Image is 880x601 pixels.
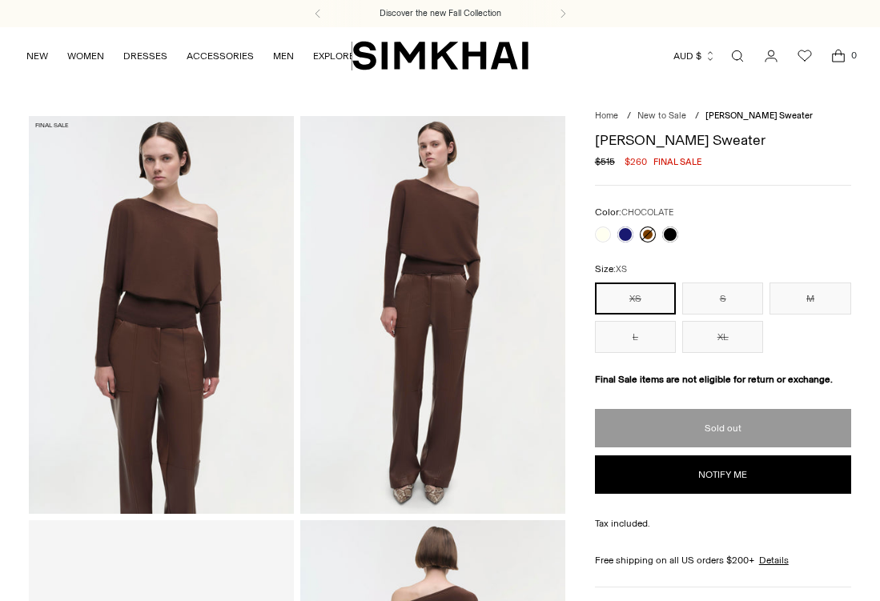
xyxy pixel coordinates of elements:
button: XL [682,321,763,353]
a: NEW [26,38,48,74]
button: AUD $ [673,38,716,74]
span: CHOCOLATE [621,207,673,218]
button: XS [595,282,676,315]
a: Discover the new Fall Collection [380,7,501,20]
a: Details [759,553,789,567]
img: Lavina Sweater [300,116,565,514]
a: SIMKHAI [352,40,528,71]
img: Lavina Sweater [29,116,294,514]
a: Wishlist [789,40,821,72]
span: [PERSON_NAME] Sweater [705,110,813,121]
label: Color: [595,205,673,220]
strong: Final Sale items are not eligible for return or exchange. [595,374,833,385]
button: S [682,282,763,315]
a: ACCESSORIES [187,38,254,74]
a: Home [595,110,618,121]
a: New to Sale [637,110,686,121]
div: Free shipping on all US orders $200+ [595,553,851,567]
div: / [695,110,699,123]
label: Size: [595,262,627,277]
a: Open search modal [721,40,753,72]
button: L [595,321,676,353]
s: $515 [595,154,615,169]
div: Tax included. [595,516,851,531]
a: EXPLORE [313,38,355,74]
a: WOMEN [67,38,104,74]
div: / [627,110,631,123]
button: Notify me [595,455,851,494]
nav: breadcrumbs [595,110,851,123]
a: Open cart modal [822,40,854,72]
span: 0 [846,48,861,62]
a: MEN [273,38,294,74]
span: XS [616,264,627,274]
a: Go to the account page [755,40,787,72]
button: M [769,282,850,315]
h1: [PERSON_NAME] Sweater [595,133,851,147]
span: $260 [625,154,647,169]
a: DRESSES [123,38,167,74]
